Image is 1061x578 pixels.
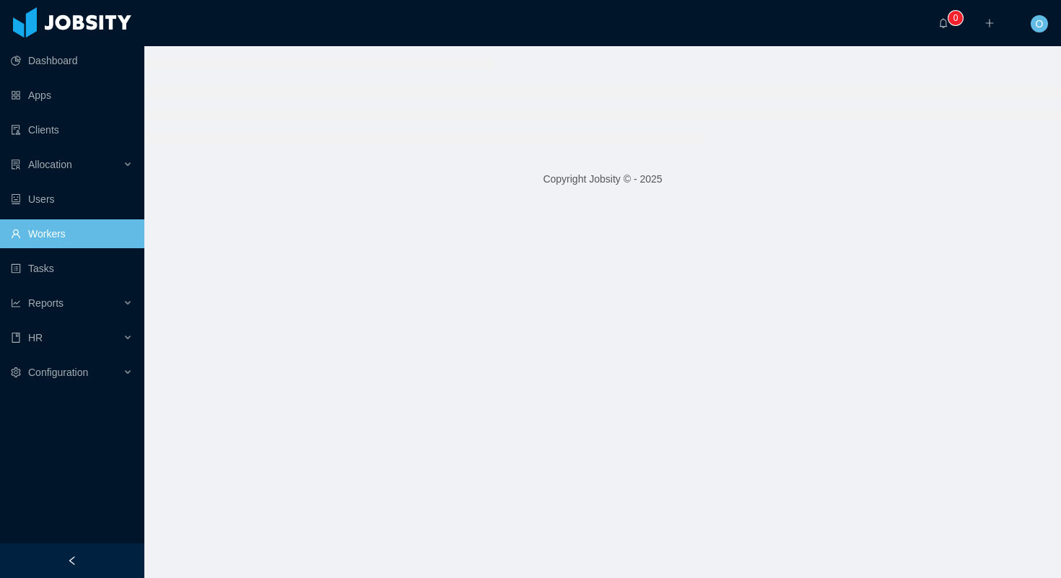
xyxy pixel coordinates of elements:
[144,154,1061,204] footer: Copyright Jobsity © - 2025
[948,11,963,25] sup: 0
[11,298,21,308] i: icon: line-chart
[11,46,133,75] a: icon: pie-chartDashboard
[11,115,133,144] a: icon: auditClients
[984,18,995,28] i: icon: plus
[11,219,133,248] a: icon: userWorkers
[28,367,88,378] span: Configuration
[28,332,43,343] span: HR
[1036,15,1044,32] span: O
[11,367,21,377] i: icon: setting
[11,159,21,170] i: icon: solution
[11,254,133,283] a: icon: profileTasks
[28,297,64,309] span: Reports
[11,185,133,214] a: icon: robotUsers
[11,333,21,343] i: icon: book
[28,159,72,170] span: Allocation
[938,18,948,28] i: icon: bell
[11,81,133,110] a: icon: appstoreApps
